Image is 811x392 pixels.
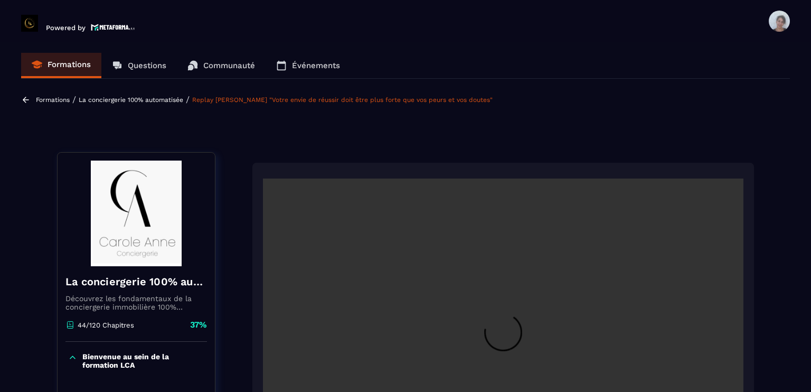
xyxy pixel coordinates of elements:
h4: La conciergerie 100% automatisée [65,274,207,289]
a: Formations [21,53,101,78]
a: Questions [101,53,177,78]
p: 44/120 Chapitres [78,321,134,329]
p: Formations [48,60,91,69]
a: Événements [266,53,351,78]
img: banner [65,161,207,266]
a: Communauté [177,53,266,78]
span: / [186,95,190,105]
p: Découvrez les fondamentaux de la conciergerie immobilière 100% automatisée. Cette formation est c... [65,294,207,311]
img: logo-branding [21,15,38,32]
p: Powered by [46,24,86,32]
img: logo [91,23,135,32]
a: La conciergerie 100% automatisée [79,96,183,104]
p: 37% [190,319,207,331]
span: / [72,95,76,105]
p: Bienvenue au sein de la formation LCA [82,352,204,369]
p: Communauté [203,61,255,70]
p: Questions [128,61,166,70]
a: Formations [36,96,70,104]
p: Événements [292,61,340,70]
a: Replay [PERSON_NAME] "Votre envie de réussir doit être plus forte que vos peurs et vos doutes" [192,96,493,104]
